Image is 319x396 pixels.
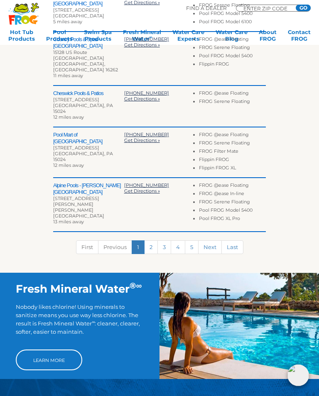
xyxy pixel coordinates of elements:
div: [GEOGRAPHIC_DATA], [GEOGRAPHIC_DATA] 16262 [53,61,124,73]
div: [GEOGRAPHIC_DATA], PA 15024 [53,103,124,114]
div: [STREET_ADDRESS] [53,145,124,151]
h2: Pool Mart of [GEOGRAPHIC_DATA] [53,132,124,145]
span: 13 miles away [53,219,84,225]
h2: Alpine Pools - [PERSON_NAME][GEOGRAPHIC_DATA] [53,182,124,196]
h2: Cheswick Pools & Patios [53,90,124,97]
input: Zip Code Form [243,6,292,10]
a: Get Directions » [124,42,160,48]
a: 3 [157,240,171,254]
li: FROG Serene Floating [199,44,266,53]
span: 12 miles away [53,114,84,120]
sup: ∞ [136,281,142,291]
a: Get Directions » [124,96,160,102]
sup: ∞ [92,320,95,324]
a: [PHONE_NUMBER] [124,182,169,188]
li: Pool FROG Model 5400 [199,207,266,215]
img: openIcon [287,364,309,386]
div: [PERSON_NAME][GEOGRAPHIC_DATA] [53,207,124,219]
span: 12 miles away [53,162,84,168]
li: FROG @ease Floating [199,132,266,140]
li: FROG @ease In-line [199,191,266,199]
a: 5 [185,240,199,254]
a: Get Directions » [124,137,160,143]
h2: Country Pools & Spas - [GEOGRAPHIC_DATA] [53,36,124,49]
li: FROG Serene Floating [199,98,266,107]
li: FROG @ease Floating [199,36,266,44]
div: [STREET_ADDRESS] [53,97,124,103]
li: Pool FROG Model 6100 [199,19,266,27]
li: Pool FROG Model 5400 [199,10,266,19]
a: ContactFROG [288,29,311,45]
li: Pool FROG Model 5400 [199,53,266,61]
img: img-truth-about-salt-fpo [159,273,319,379]
a: [PHONE_NUMBER] [124,132,169,137]
li: FROG Serene Floating [199,2,266,10]
a: Learn More [16,350,82,370]
li: FROG Serene Floating [199,140,266,148]
a: 1 [132,240,145,254]
span: 5 miles away [53,19,82,24]
a: Previous [98,240,132,254]
input: GO [296,5,311,11]
li: Flippin FROG XL [199,165,266,173]
li: FROG @ease Floating [199,90,266,98]
a: 2 [144,240,158,254]
a: Get Directions » [124,188,160,194]
a: AboutFROG [259,29,277,45]
a: Next [198,240,222,254]
div: 15128 US Route [GEOGRAPHIC_DATA] [53,49,124,61]
div: [GEOGRAPHIC_DATA] [53,13,124,19]
a: [PHONE_NUMBER] [124,90,169,96]
li: FROG @ease Floating [199,182,266,191]
p: Nobody likes chlorine! Using minerals to sanitize means you use way less chlorine. The result is ... [16,303,143,341]
li: FROG Filter Mate [199,148,266,156]
sup: ® [130,281,136,291]
a: PoolProducts [46,29,73,45]
div: [STREET_ADDRESS] [53,7,124,13]
div: [GEOGRAPHIC_DATA], PA 15024 [53,151,124,162]
h2: Fresh Mineral Water [16,282,143,296]
a: [PHONE_NUMBER] [124,36,169,42]
li: Pool FROG XL Pro [199,215,266,224]
li: Flippin FROG [199,61,266,69]
li: FROG Serene Floating [199,199,266,207]
span: 11 miles away [53,73,83,78]
a: 4 [171,240,185,254]
li: Flippin FROG [199,156,266,165]
a: First [76,240,98,254]
a: Hot TubProducts [8,29,35,45]
div: [STREET_ADDRESS][PERSON_NAME] [53,196,124,207]
a: Last [221,240,243,254]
